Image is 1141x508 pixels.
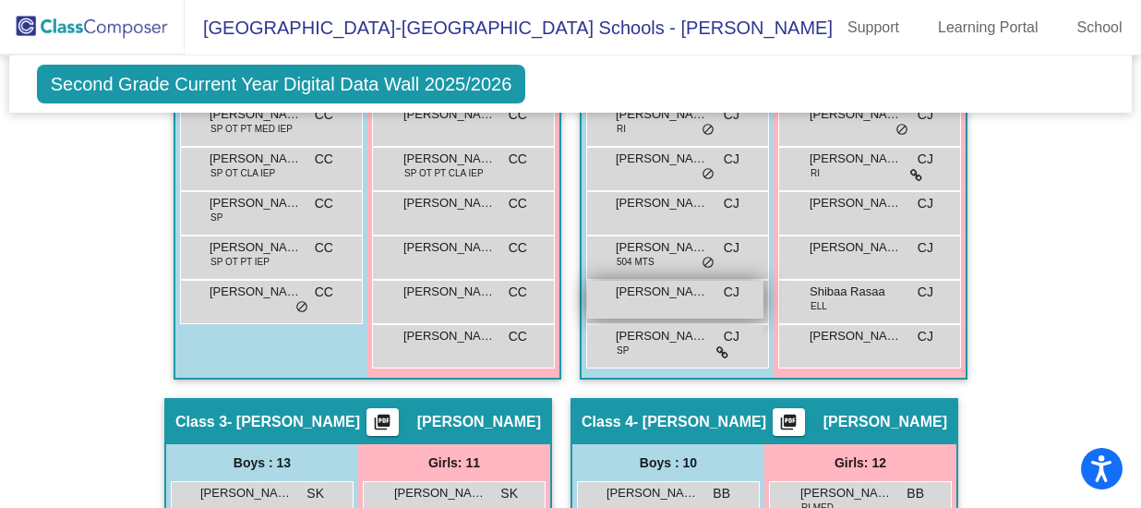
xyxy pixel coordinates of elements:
[764,444,956,481] div: Girls: 12
[800,484,893,502] span: [PERSON_NAME]
[394,484,486,502] span: [PERSON_NAME]
[403,194,496,212] span: [PERSON_NAME]
[371,413,393,439] mat-icon: picture_as_pdf
[918,105,933,125] span: CJ
[633,413,766,431] span: - [PERSON_NAME]
[295,300,308,315] span: do_not_disturb_alt
[823,413,947,431] span: [PERSON_NAME]
[616,238,708,257] span: [PERSON_NAME]
[918,194,933,213] span: CJ
[918,327,933,346] span: CJ
[315,105,333,125] span: CC
[509,150,527,169] span: CC
[724,327,739,346] span: CJ
[572,444,764,481] div: Boys : 10
[175,413,227,431] span: Class 3
[713,484,730,503] span: BB
[724,238,739,258] span: CJ
[315,238,333,258] span: CC
[315,283,333,302] span: CC
[210,194,302,212] span: [PERSON_NAME]
[918,238,933,258] span: CJ
[366,408,399,436] button: Print Students Details
[403,283,496,301] span: [PERSON_NAME]
[907,484,924,503] span: BB
[210,166,275,180] span: SP OT CLA IEP
[210,105,302,124] span: [PERSON_NAME]
[617,122,626,136] span: RI
[810,283,902,301] span: Shibaa Rasaa
[210,122,293,136] span: SP OT PT MED IEP
[306,484,324,503] span: SK
[724,150,739,169] span: CJ
[509,327,527,346] span: CC
[200,484,293,502] span: [PERSON_NAME]
[702,167,715,182] span: do_not_disturb_alt
[811,166,820,180] span: RI
[702,123,715,138] span: do_not_disturb_alt
[509,194,527,213] span: CC
[500,484,518,503] span: SK
[210,211,222,224] span: SP
[417,413,541,431] span: [PERSON_NAME]
[210,255,270,269] span: SP OT PT IEP
[185,13,833,42] span: [GEOGRAPHIC_DATA]-[GEOGRAPHIC_DATA] Schools - [PERSON_NAME]
[923,13,1053,42] a: Learning Portal
[37,65,526,103] span: Second Grade Current Year Digital Data Wall 2025/2026
[810,105,902,124] span: [PERSON_NAME]
[811,299,827,313] span: ELL
[210,283,302,301] span: [PERSON_NAME]
[509,283,527,302] span: CC
[895,123,908,138] span: do_not_disturb_alt
[210,238,302,257] span: [PERSON_NAME]
[724,194,739,213] span: CJ
[403,150,496,168] span: [PERSON_NAME]
[403,238,496,257] span: [PERSON_NAME]
[773,408,805,436] button: Print Students Details
[315,194,333,213] span: CC
[607,484,699,502] span: [PERSON_NAME]
[777,413,799,439] mat-icon: picture_as_pdf
[617,344,629,357] span: SP
[210,150,302,168] span: [PERSON_NAME]
[724,105,739,125] span: CJ
[403,105,496,124] span: [PERSON_NAME]
[810,327,902,345] span: [PERSON_NAME]
[810,238,902,257] span: [PERSON_NAME]
[315,150,333,169] span: CC
[724,283,739,302] span: CJ
[833,13,914,42] a: Support
[616,105,708,124] span: [PERSON_NAME]
[616,283,708,301] span: [PERSON_NAME]
[404,166,484,180] span: SP OT PT CLA IEP
[1063,13,1137,42] a: School
[810,194,902,212] span: [PERSON_NAME]
[617,255,655,269] span: 504 MTS
[582,413,633,431] span: Class 4
[616,194,708,212] span: [PERSON_NAME]
[616,327,708,345] span: [PERSON_NAME]
[403,327,496,345] span: [PERSON_NAME]
[166,444,358,481] div: Boys : 13
[918,283,933,302] span: CJ
[810,150,902,168] span: [PERSON_NAME]
[702,256,715,271] span: do_not_disturb_alt
[918,150,933,169] span: CJ
[227,413,360,431] span: - [PERSON_NAME]
[509,238,527,258] span: CC
[358,444,550,481] div: Girls: 11
[509,105,527,125] span: CC
[616,150,708,168] span: [PERSON_NAME]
